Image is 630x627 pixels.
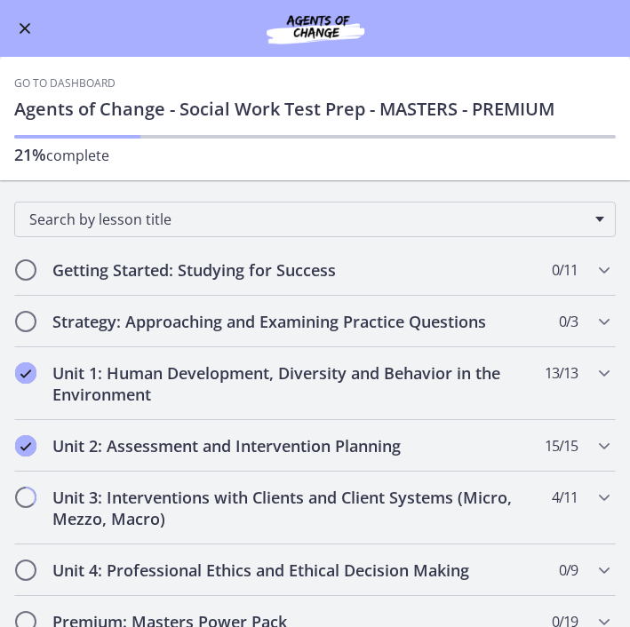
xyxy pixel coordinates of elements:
h2: Strategy: Approaching and Examining Practice Questions [52,311,544,332]
i: Completed [15,362,36,384]
span: 21% [14,144,46,165]
span: 13 / 13 [545,362,578,384]
i: Completed [15,435,36,456]
h2: Unit 2: Assessment and Intervention Planning [52,435,544,456]
button: Enable menu [14,18,36,39]
span: Search by lesson title [29,210,586,229]
img: Agents of Change [227,11,404,46]
span: 0 / 11 [552,259,578,281]
h2: Getting Started: Studying for Success [52,259,544,281]
h1: Agents of Change - Social Work Test Prep - MASTERS - PREMIUM [14,98,616,121]
h2: Unit 4: Professional Ethics and Ethical Decision Making [52,560,544,581]
span: 0 / 3 [559,311,578,332]
div: Search by lesson title [14,202,616,237]
span: 15 / 15 [545,435,578,456]
a: Go to Dashboard [14,76,116,91]
span: 4 / 11 [552,487,578,508]
h2: Unit 1: Human Development, Diversity and Behavior in the Environment [52,362,544,405]
h2: Unit 3: Interventions with Clients and Client Systems (Micro, Mezzo, Macro) [52,487,544,529]
p: complete [14,144,616,166]
span: 0 / 9 [559,560,578,581]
